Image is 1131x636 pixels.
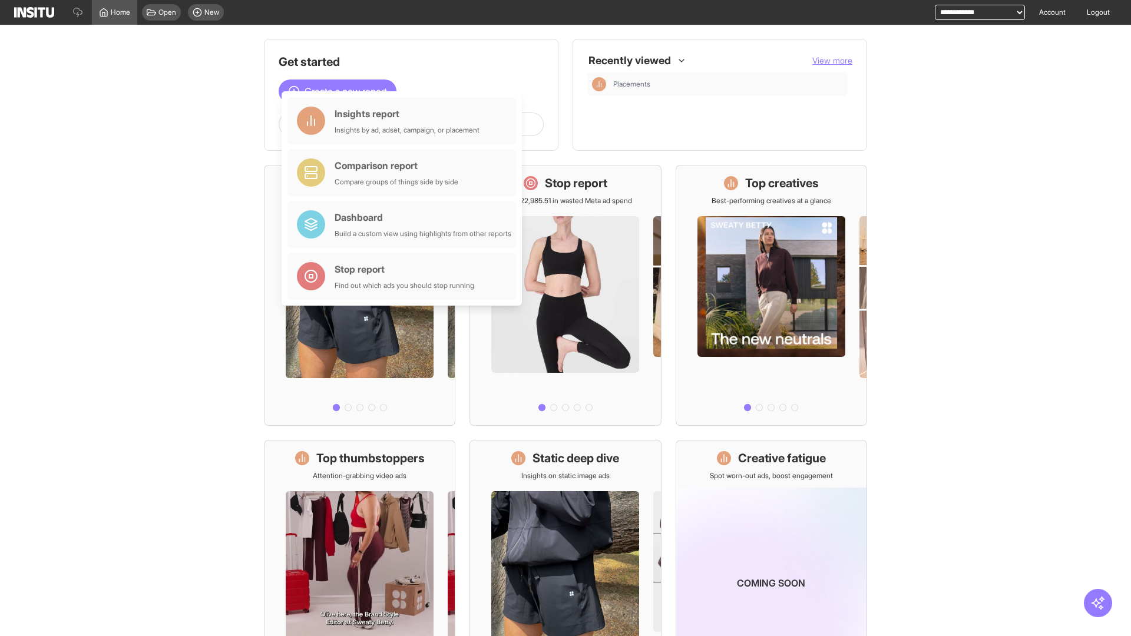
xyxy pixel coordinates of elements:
[305,84,387,98] span: Create a new report
[204,8,219,17] span: New
[279,54,544,70] h1: Get started
[812,55,852,65] span: View more
[613,79,650,89] span: Placements
[469,165,661,426] a: Stop reportSave £22,985.51 in wasted Meta ad spend
[279,79,396,103] button: Create a new report
[335,262,474,276] div: Stop report
[335,125,479,135] div: Insights by ad, adset, campaign, or placement
[335,177,458,187] div: Compare groups of things side by side
[812,55,852,67] button: View more
[676,165,867,426] a: Top creativesBest-performing creatives at a glance
[335,281,474,290] div: Find out which ads you should stop running
[613,79,843,89] span: Placements
[14,7,54,18] img: Logo
[158,8,176,17] span: Open
[712,196,831,206] p: Best-performing creatives at a glance
[592,77,606,91] div: Insights
[533,450,619,466] h1: Static deep dive
[521,471,610,481] p: Insights on static image ads
[745,175,819,191] h1: Top creatives
[264,165,455,426] a: What's live nowSee all active ads instantly
[335,229,511,238] div: Build a custom view using highlights from other reports
[545,175,607,191] h1: Stop report
[335,210,511,224] div: Dashboard
[316,450,425,466] h1: Top thumbstoppers
[335,158,458,173] div: Comparison report
[335,107,479,121] div: Insights report
[313,471,406,481] p: Attention-grabbing video ads
[111,8,130,17] span: Home
[499,196,632,206] p: Save £22,985.51 in wasted Meta ad spend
